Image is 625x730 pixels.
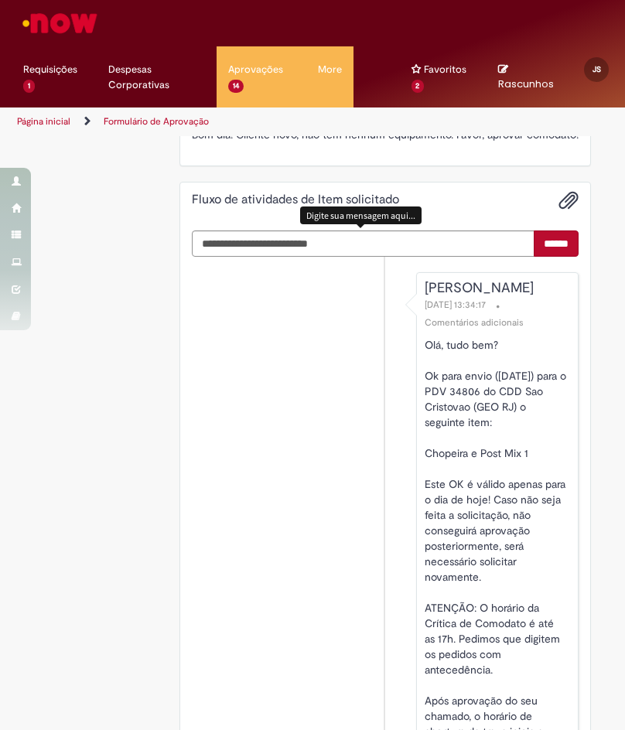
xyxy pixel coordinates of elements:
a: Formulário de Aprovação [104,115,209,128]
button: Adicionar anexos [558,190,579,210]
a: JS [572,46,625,77]
span: [DATE] 13:34:17 [425,298,489,311]
a: Página inicial [17,115,70,128]
div: Digite sua mensagem aqui... [300,206,422,224]
div: [PERSON_NAME] [425,281,566,296]
span: JS [593,64,601,74]
ul: Menu Cabeçalho [353,46,377,107]
span: Rascunhos [498,77,554,91]
a: Despesas Corporativas : [97,46,217,93]
textarea: Digite sua mensagem aqui... [192,230,535,257]
a: Requisições : 1 [12,46,97,93]
h2: Fluxo de atividades de Item solicitado Histórico de tíquete [192,193,399,207]
span: 1 [23,80,35,93]
a: Favoritos : 2 [400,46,487,93]
img: ServiceNow [20,8,100,39]
a: More : 4 [306,46,353,93]
ul: Menu Cabeçalho [97,46,217,107]
ul: Trilhas de página [12,107,301,136]
small: Comentários adicionais [425,316,524,329]
ul: Menu Cabeçalho [217,46,306,107]
ul: Menu Cabeçalho [12,46,97,107]
span: 14 [228,80,244,93]
span: Despesas Corporativas [108,62,206,93]
span: Requisições [23,62,77,77]
span: Favoritos [424,62,466,77]
span: Bom dia! Cliente novo, não tem nenhum equipamento. Favor, aprovar comodato! [192,128,579,142]
a: Aprovações : 14 [217,46,306,93]
a: No momento, sua lista de rascunhos tem 0 Itens [498,62,554,91]
ul: Menu Cabeçalho [377,46,400,107]
span: Aprovações [228,62,283,77]
span: 2 [412,80,425,93]
ul: Menu Cabeçalho [400,46,487,107]
ul: Menu Cabeçalho [306,46,353,107]
span: More [318,62,342,77]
